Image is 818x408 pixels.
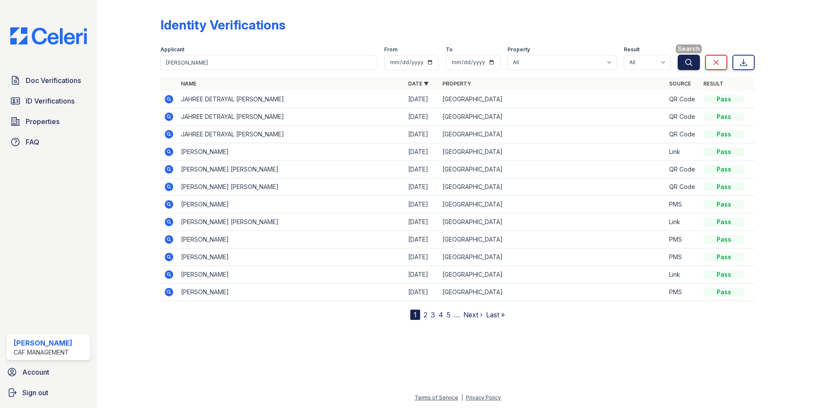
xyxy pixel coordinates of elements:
div: | [461,394,463,401]
a: Account [3,364,94,381]
a: Date ▼ [408,80,429,87]
td: [PERSON_NAME] [178,143,405,161]
td: PMS [666,231,700,248]
div: Pass [703,270,744,279]
label: Property [507,46,530,53]
a: 4 [439,310,443,319]
td: Link [666,143,700,161]
span: … [454,310,460,320]
a: Doc Verifications [7,72,90,89]
a: Properties [7,113,90,130]
td: [DATE] [405,126,439,143]
td: [PERSON_NAME] [178,196,405,213]
a: 3 [431,310,435,319]
div: Pass [703,253,744,261]
td: [DATE] [405,248,439,266]
td: [DATE] [405,213,439,231]
div: Pass [703,130,744,139]
td: [DATE] [405,231,439,248]
a: Next › [463,310,483,319]
span: Account [22,367,49,377]
td: JAHREE DETRAYAL [PERSON_NAME] [178,91,405,108]
div: Pass [703,200,744,209]
a: Property [442,80,471,87]
td: [GEOGRAPHIC_DATA] [439,266,666,284]
div: Pass [703,95,744,103]
div: Pass [703,165,744,174]
td: PMS [666,284,700,301]
div: CAF Management [14,348,72,357]
label: Applicant [160,46,184,53]
td: [GEOGRAPHIC_DATA] [439,178,666,196]
td: [GEOGRAPHIC_DATA] [439,108,666,126]
td: [GEOGRAPHIC_DATA] [439,284,666,301]
td: QR Code [666,108,700,126]
a: FAQ [7,133,90,151]
span: Doc Verifications [26,75,81,86]
img: CE_Logo_Blue-a8612792a0a2168367f1c8372b55b34899dd931a85d93a1a3d3e32e68fde9ad4.png [3,27,94,44]
td: PMS [666,196,700,213]
button: Search [678,55,700,70]
a: Privacy Policy [466,394,501,401]
td: [PERSON_NAME] [PERSON_NAME] [178,178,405,196]
td: JAHREE DETRAYAL [PERSON_NAME] [178,108,405,126]
td: JAHREE DETRAYAL [PERSON_NAME] [178,126,405,143]
a: 2 [424,310,427,319]
a: Sign out [3,384,94,401]
td: [DATE] [405,161,439,178]
a: 5 [447,310,450,319]
td: [DATE] [405,143,439,161]
input: Search by name or phone number [160,55,377,70]
td: Link [666,213,700,231]
a: Source [669,80,691,87]
td: [PERSON_NAME] [PERSON_NAME] [178,161,405,178]
a: Result [703,80,723,87]
div: Pass [703,148,744,156]
div: Pass [703,112,744,121]
td: [DATE] [405,196,439,213]
td: [PERSON_NAME] [178,284,405,301]
label: To [446,46,453,53]
div: Pass [703,183,744,191]
span: Properties [26,116,59,127]
td: QR Code [666,91,700,108]
td: QR Code [666,161,700,178]
label: From [384,46,397,53]
div: Pass [703,288,744,296]
span: Sign out [22,387,48,398]
span: Search [676,44,702,53]
div: [PERSON_NAME] [14,338,72,348]
td: QR Code [666,178,700,196]
td: [GEOGRAPHIC_DATA] [439,231,666,248]
td: [GEOGRAPHIC_DATA] [439,161,666,178]
div: Pass [703,235,744,244]
label: Result [624,46,640,53]
td: [GEOGRAPHIC_DATA] [439,91,666,108]
td: [GEOGRAPHIC_DATA] [439,248,666,266]
td: [GEOGRAPHIC_DATA] [439,196,666,213]
td: Link [666,266,700,284]
td: PMS [666,248,700,266]
td: [DATE] [405,91,439,108]
div: Pass [703,218,744,226]
td: [PERSON_NAME] [PERSON_NAME] [178,213,405,231]
td: QR Code [666,126,700,143]
td: [GEOGRAPHIC_DATA] [439,213,666,231]
td: [DATE] [405,284,439,301]
a: Terms of Service [415,394,458,401]
td: [GEOGRAPHIC_DATA] [439,143,666,161]
td: [PERSON_NAME] [178,266,405,284]
a: Name [181,80,196,87]
td: [GEOGRAPHIC_DATA] [439,126,666,143]
a: Last » [486,310,505,319]
td: [PERSON_NAME] [178,231,405,248]
span: ID Verifications [26,96,74,106]
div: 1 [410,310,420,320]
td: [DATE] [405,178,439,196]
td: [DATE] [405,266,439,284]
div: Identity Verifications [160,17,285,33]
td: [DATE] [405,108,439,126]
a: ID Verifications [7,92,90,109]
span: FAQ [26,137,39,147]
